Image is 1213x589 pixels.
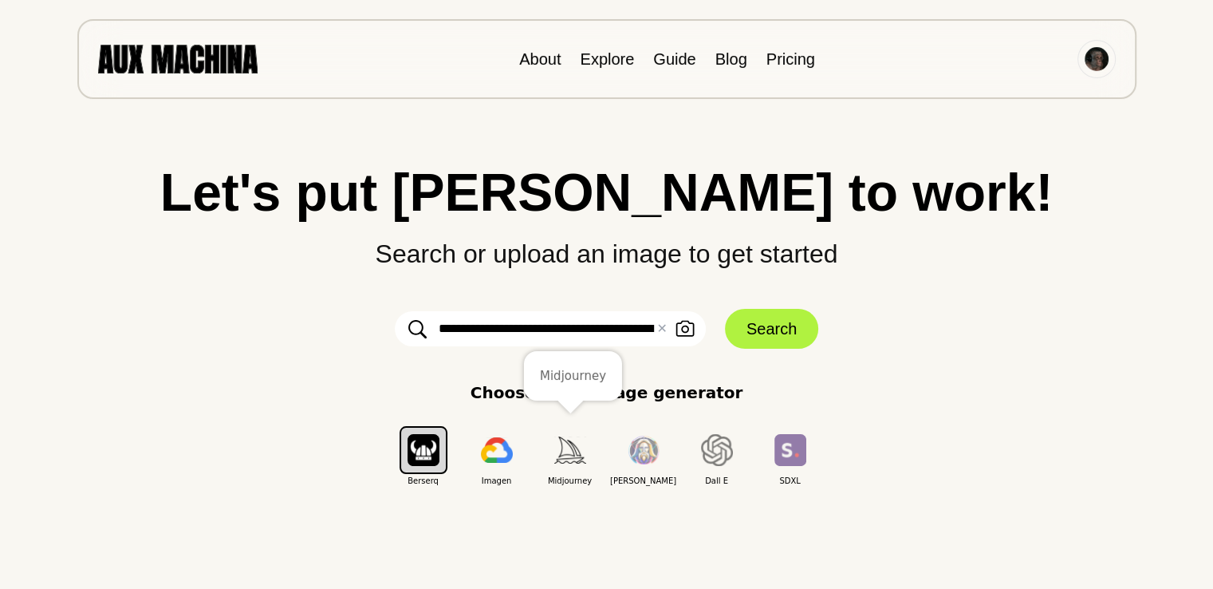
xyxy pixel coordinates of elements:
button: ✕ [656,319,667,338]
a: Explore [580,50,634,68]
img: Midjourney [554,437,586,463]
span: [PERSON_NAME] [607,475,680,487]
img: Leonardo [628,436,660,465]
a: Pricing [766,50,815,68]
img: Berserq [408,434,439,465]
a: Blog [715,50,747,68]
h1: Let's put [PERSON_NAME] to work! [32,166,1181,219]
p: Choose an AI image generator [471,381,743,405]
img: Dall E [701,434,733,466]
p: Search or upload an image to get started [32,219,1181,273]
img: AUX MACHINA [98,45,258,73]
div: Midjourney [540,367,606,385]
a: Guide [653,50,695,68]
span: Dall E [680,475,754,487]
a: About [519,50,561,68]
img: Imagen [481,437,513,463]
span: SDXL [754,475,827,487]
img: Avatar [1085,47,1109,71]
span: Berserq [387,475,460,487]
span: Midjourney [534,475,607,487]
span: Imagen [460,475,534,487]
img: SDXL [774,434,806,465]
button: Search [725,309,818,349]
